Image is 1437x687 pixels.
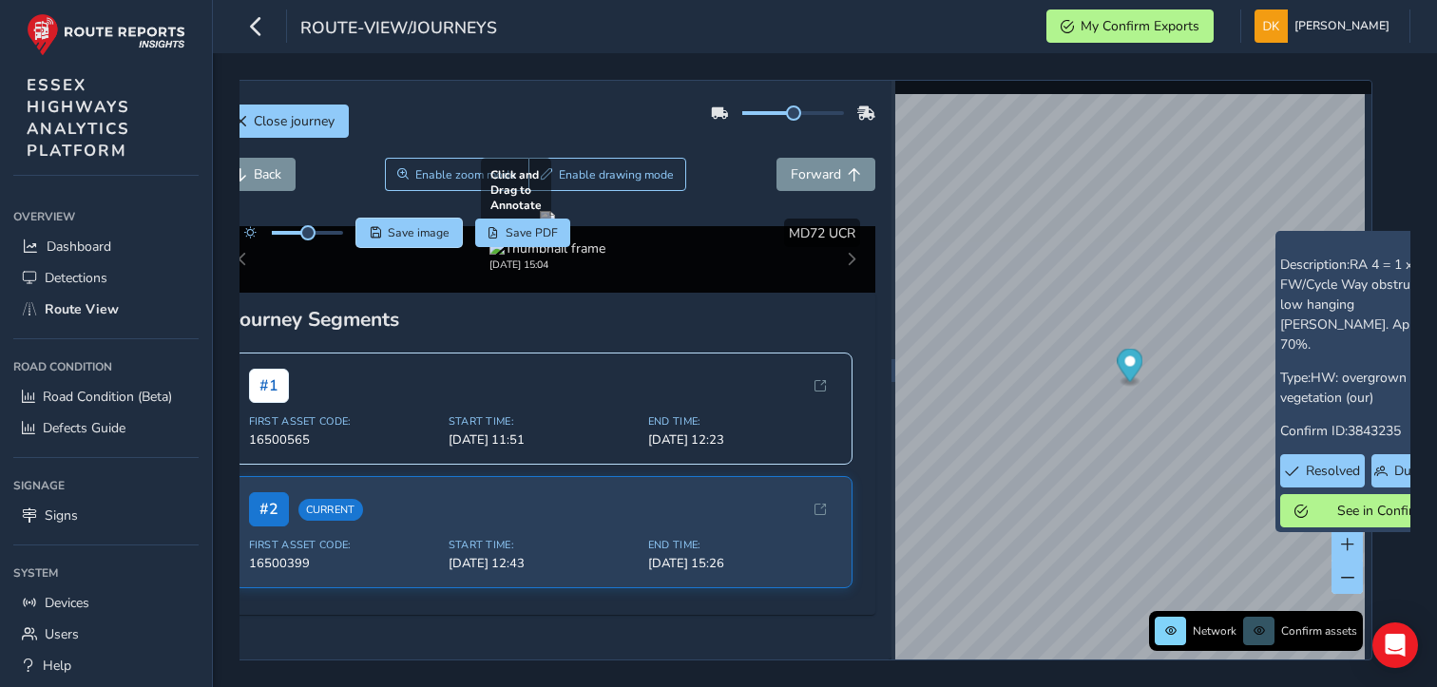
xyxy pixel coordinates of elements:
span: First Asset Code: [249,538,437,552]
span: [PERSON_NAME] [1294,10,1389,43]
a: Users [13,619,199,650]
span: ESSEX HIGHWAYS ANALYTICS PLATFORM [27,74,130,162]
img: diamond-layout [1255,10,1288,43]
a: Help [13,650,199,681]
span: 16500565 [249,431,437,448]
span: Save PDF [506,225,558,240]
div: Overview [13,202,199,231]
span: End Time: [648,414,836,429]
div: Open Intercom Messenger [1372,622,1418,668]
span: MD72 UCR [789,224,855,242]
span: Devices [45,594,89,612]
span: # 1 [249,369,289,403]
span: Users [45,625,79,643]
span: Network [1193,623,1236,639]
button: Back [220,158,296,191]
button: Forward [776,158,875,191]
span: Detections [45,269,107,287]
div: Map marker [1118,349,1143,388]
span: Signs [45,506,78,525]
img: rr logo [27,13,185,56]
span: Confirm assets [1281,623,1357,639]
span: Back [254,165,281,183]
a: Road Condition (Beta) [13,381,199,412]
span: Road Condition (Beta) [43,388,172,406]
span: 3843235 [1348,422,1401,440]
button: PDF [475,219,571,247]
span: Defects Guide [43,419,125,437]
a: Route View [13,294,199,325]
span: Enable drawing mode [559,167,674,182]
span: # 2 [249,492,289,526]
button: Close journey [220,105,349,138]
span: Route View [45,300,119,318]
div: [DATE] 15:04 [489,258,605,272]
span: Save image [388,225,450,240]
button: Resolved [1280,454,1365,487]
span: Forward [791,165,841,183]
span: Enable zoom mode [415,167,516,182]
span: [DATE] 12:43 [449,555,637,572]
span: Start Time: [449,414,637,429]
a: Signs [13,500,199,531]
span: route-view/journeys [300,16,497,43]
button: My Confirm Exports [1046,10,1214,43]
span: My Confirm Exports [1081,17,1199,35]
div: Road Condition [13,353,199,381]
div: Signage [13,471,199,500]
span: [DATE] 15:26 [648,555,836,572]
a: Devices [13,587,199,619]
span: 16500399 [249,555,437,572]
button: [PERSON_NAME] [1255,10,1396,43]
div: System [13,559,199,587]
span: Resolved [1306,462,1360,480]
span: Dashboard [47,238,111,256]
span: Help [43,657,71,675]
div: Journey Segments [233,306,862,333]
button: Save [356,219,462,247]
span: Current [298,499,363,521]
span: Start Time: [449,538,637,552]
button: Zoom [385,158,528,191]
span: End Time: [648,538,836,552]
span: First Asset Code: [249,414,437,429]
span: [DATE] 11:51 [449,431,637,448]
button: Draw [528,158,687,191]
a: Defects Guide [13,412,199,444]
span: [DATE] 12:23 [648,431,836,448]
img: Thumbnail frame [489,239,605,258]
span: Close journey [254,112,335,130]
span: HW: overgrown vegetation (our) [1280,369,1407,407]
a: Dashboard [13,231,199,262]
a: Detections [13,262,199,294]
